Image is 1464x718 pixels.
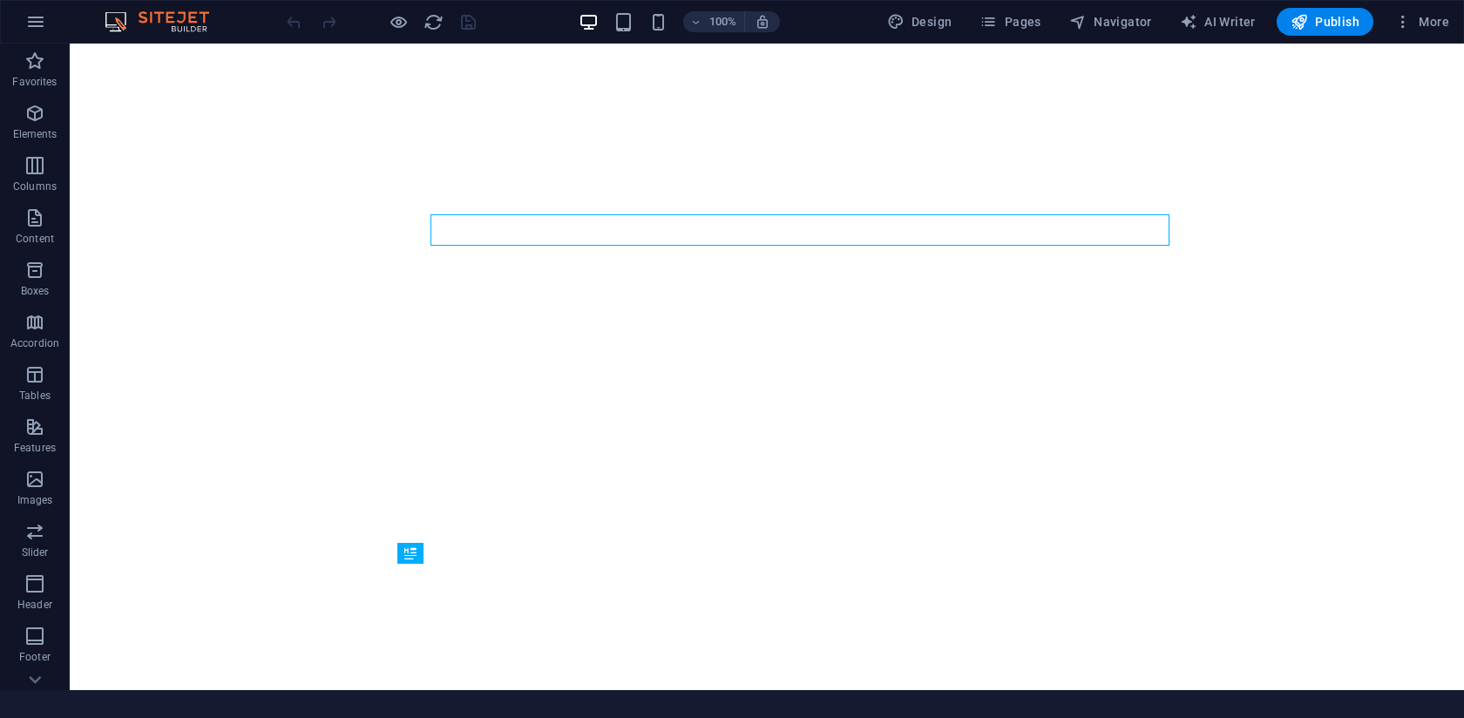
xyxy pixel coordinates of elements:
span: Publish [1291,13,1359,30]
p: Header [17,598,52,612]
p: Elements [13,127,58,141]
button: Click here to leave preview mode and continue editing [388,11,409,32]
p: Tables [19,389,51,403]
button: AI Writer [1173,8,1263,36]
i: Reload page [424,12,444,32]
span: AI Writer [1180,13,1256,30]
p: Slider [22,545,49,559]
button: Pages [973,8,1047,36]
h6: 100% [709,11,737,32]
p: Favorites [12,75,57,89]
button: Navigator [1062,8,1159,36]
img: Editor Logo [100,11,231,32]
p: Columns [13,179,57,193]
button: More [1387,8,1456,36]
i: On resize automatically adjust zoom level to fit chosen device. [755,14,770,30]
span: Pages [979,13,1040,30]
p: Accordion [10,336,59,350]
div: Design (Ctrl+Alt+Y) [880,8,959,36]
span: Design [887,13,952,30]
button: Publish [1277,8,1373,36]
p: Footer [19,650,51,664]
button: 100% [683,11,745,32]
button: reload [423,11,444,32]
p: Features [14,441,56,455]
p: Boxes [21,284,50,298]
p: Images [17,493,53,507]
button: Design [880,8,959,36]
span: Navigator [1069,13,1152,30]
span: More [1394,13,1449,30]
p: Content [16,232,54,246]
